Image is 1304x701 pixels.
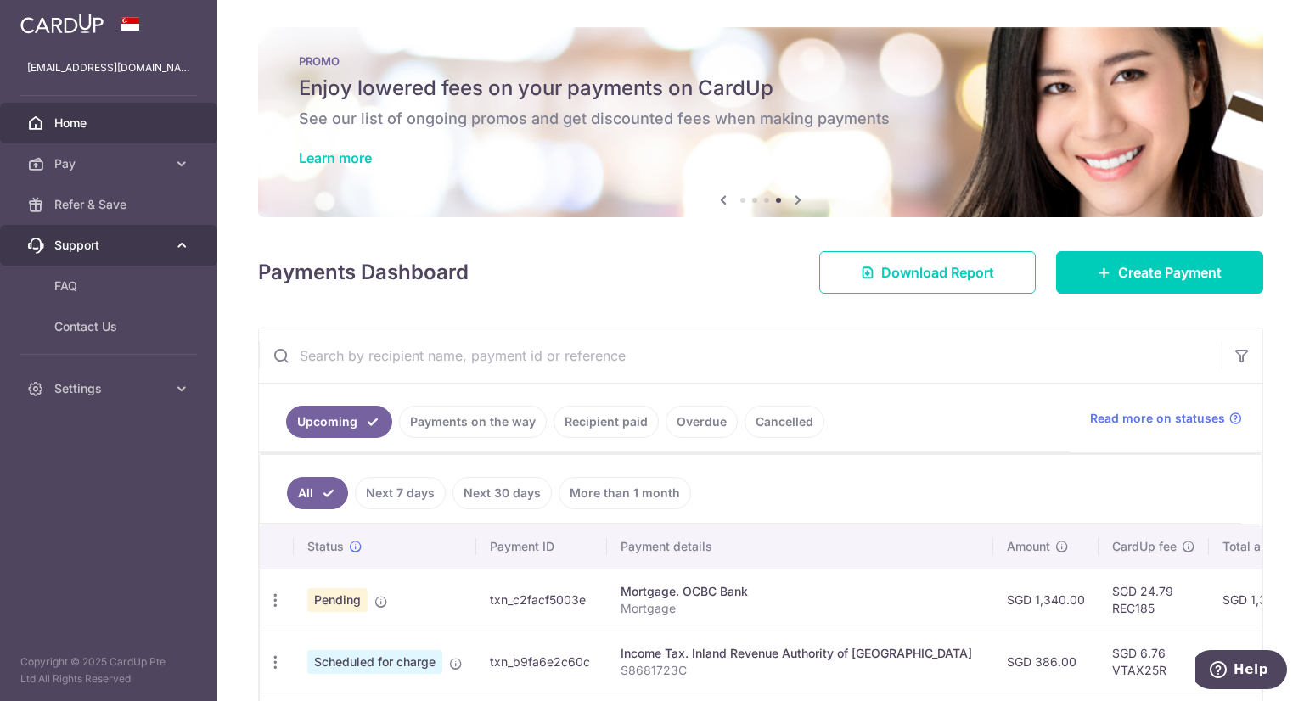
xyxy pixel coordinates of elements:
[1056,251,1263,294] a: Create Payment
[1222,538,1279,555] span: Total amt.
[355,477,446,509] a: Next 7 days
[452,477,552,509] a: Next 30 days
[554,406,659,438] a: Recipient paid
[1007,538,1050,555] span: Amount
[54,318,166,335] span: Contact Us
[299,54,1222,68] p: PROMO
[881,262,994,283] span: Download Report
[621,600,980,617] p: Mortgage
[287,477,348,509] a: All
[621,583,980,600] div: Mortgage. OCBC Bank
[27,59,190,76] p: [EMAIL_ADDRESS][DOMAIN_NAME]
[307,650,442,674] span: Scheduled for charge
[299,109,1222,129] h6: See our list of ongoing promos and get discounted fees when making payments
[1195,650,1287,693] iframe: Opens a widget where you can find more information
[819,251,1036,294] a: Download Report
[307,588,368,612] span: Pending
[299,75,1222,102] h5: Enjoy lowered fees on your payments on CardUp
[258,257,469,288] h4: Payments Dashboard
[1099,631,1209,693] td: SGD 6.76 VTAX25R
[54,278,166,294] span: FAQ
[1090,410,1242,427] a: Read more on statuses
[54,237,166,254] span: Support
[1112,538,1177,555] span: CardUp fee
[258,27,1263,217] img: Latest Promos banner
[1099,569,1209,631] td: SGD 24.79 REC185
[607,524,993,569] th: Payment details
[20,14,104,34] img: CardUp
[621,645,980,662] div: Income Tax. Inland Revenue Authority of [GEOGRAPHIC_DATA]
[286,406,392,438] a: Upcoming
[1118,262,1222,283] span: Create Payment
[476,569,607,631] td: txn_c2facf5003e
[993,569,1099,631] td: SGD 1,340.00
[621,662,980,679] p: S8681723C
[559,477,691,509] a: More than 1 month
[745,406,824,438] a: Cancelled
[476,524,607,569] th: Payment ID
[54,380,166,397] span: Settings
[993,631,1099,693] td: SGD 386.00
[54,196,166,213] span: Refer & Save
[54,155,166,172] span: Pay
[666,406,738,438] a: Overdue
[476,631,607,693] td: txn_b9fa6e2c60c
[1090,410,1225,427] span: Read more on statuses
[399,406,547,438] a: Payments on the way
[299,149,372,166] a: Learn more
[54,115,166,132] span: Home
[307,538,344,555] span: Status
[259,328,1222,383] input: Search by recipient name, payment id or reference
